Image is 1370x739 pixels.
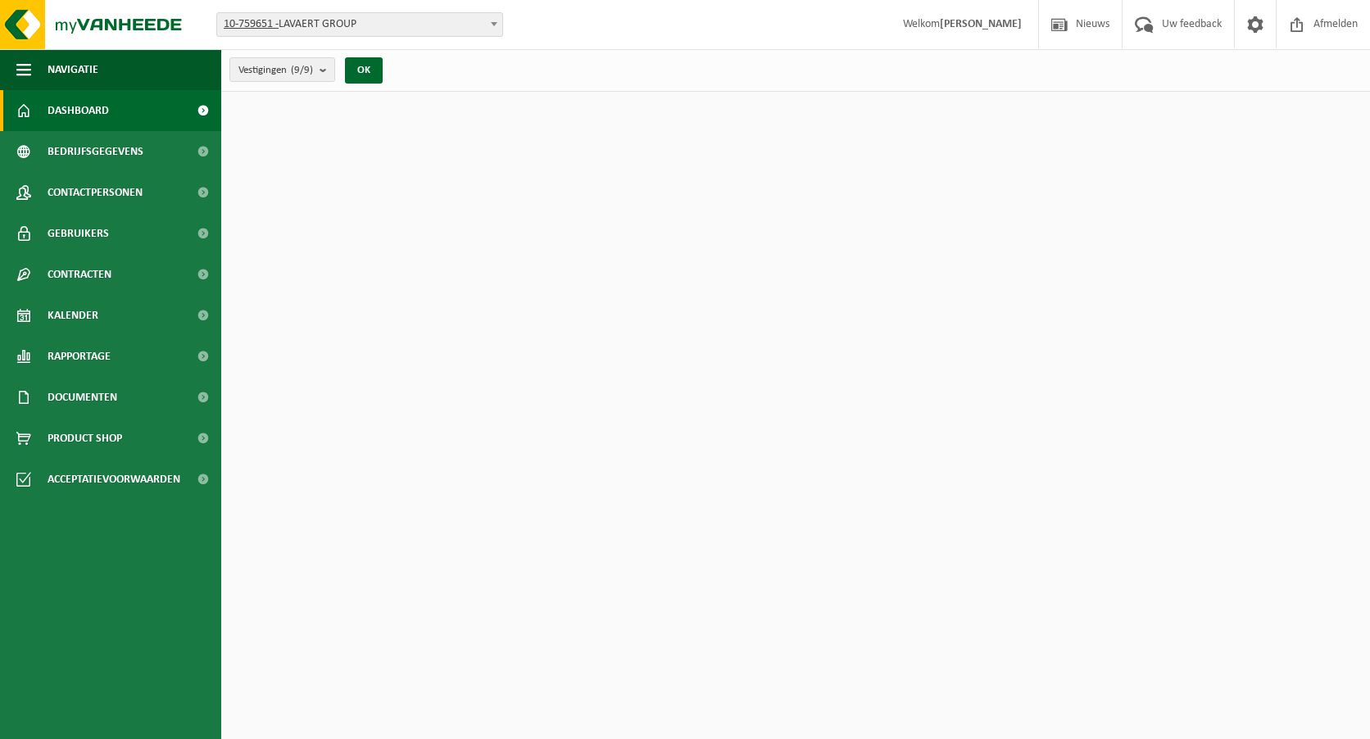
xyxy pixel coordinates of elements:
count: (9/9) [291,65,313,75]
strong: [PERSON_NAME] [940,18,1022,30]
span: Kalender [48,295,98,336]
span: 10-759651 - LAVAERT GROUP [216,12,503,37]
span: Contactpersonen [48,172,143,213]
button: Vestigingen(9/9) [229,57,335,82]
span: 10-759651 - LAVAERT GROUP [217,13,502,36]
span: Product Shop [48,418,122,459]
span: Gebruikers [48,213,109,254]
span: Vestigingen [238,58,313,83]
span: Contracten [48,254,111,295]
button: OK [345,57,383,84]
span: Dashboard [48,90,109,131]
span: Bedrijfsgegevens [48,131,143,172]
tcxspan: Call 10-759651 - via 3CX [224,18,279,30]
span: Navigatie [48,49,98,90]
span: Acceptatievoorwaarden [48,459,180,500]
span: Documenten [48,377,117,418]
span: Rapportage [48,336,111,377]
